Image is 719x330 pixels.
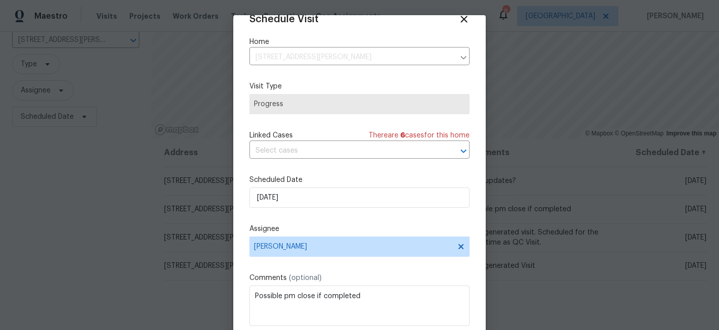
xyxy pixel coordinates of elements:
[249,37,470,47] label: Home
[249,50,454,65] input: Enter in an address
[249,81,470,91] label: Visit Type
[249,143,441,159] input: Select cases
[249,175,470,185] label: Scheduled Date
[254,99,465,109] span: Progress
[249,224,470,234] label: Assignee
[249,14,319,24] span: Schedule Visit
[456,144,471,158] button: Open
[458,14,470,25] span: Close
[249,187,470,208] input: M/D/YYYY
[249,273,470,283] label: Comments
[400,132,405,139] span: 6
[249,130,293,140] span: Linked Cases
[369,130,470,140] span: There are case s for this home
[249,286,470,326] textarea: Possible pm close if completed
[254,243,452,251] span: [PERSON_NAME]
[289,274,322,281] span: (optional)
